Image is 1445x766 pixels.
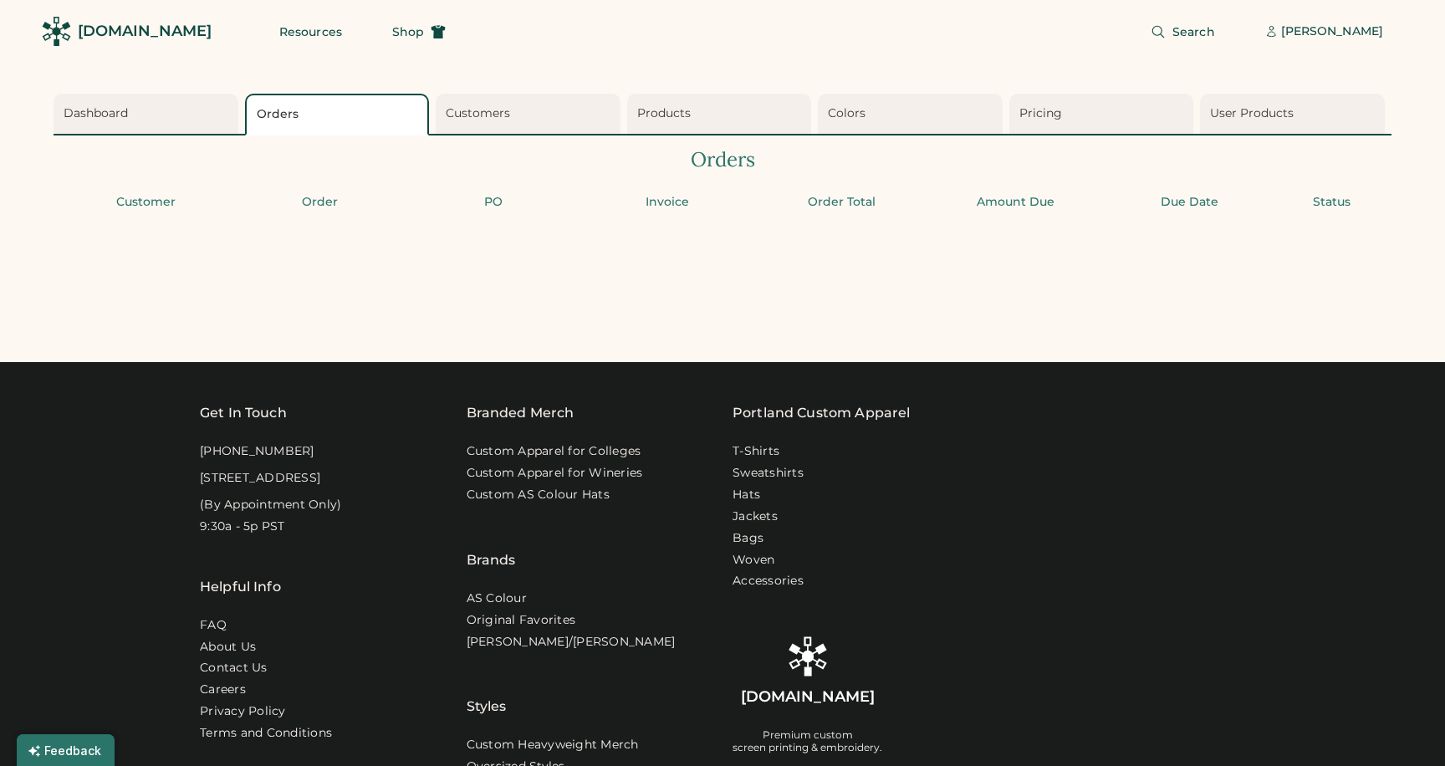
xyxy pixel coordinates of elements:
div: Terms and Conditions [200,725,332,742]
div: Order Total [759,194,923,211]
div: [DOMAIN_NAME] [78,21,212,42]
button: Shop [372,15,466,49]
div: Helpful Info [200,577,281,597]
a: Custom Heavyweight Merch [467,737,639,753]
div: Orders [257,106,423,123]
div: Orders [54,146,1391,174]
div: User Products [1210,105,1380,122]
a: Privacy Policy [200,703,286,720]
span: Search [1172,26,1215,38]
div: Brands [467,508,516,570]
div: PO [411,194,575,211]
div: Customers [446,105,615,122]
div: Order [237,194,401,211]
div: [PHONE_NUMBER] [200,443,314,460]
span: Shop [392,26,424,38]
a: [PERSON_NAME]/[PERSON_NAME] [467,634,676,651]
a: Custom AS Colour Hats [467,487,610,503]
button: Search [1131,15,1235,49]
div: Get In Touch [200,403,287,423]
a: Custom Apparel for Colleges [467,443,641,460]
a: Jackets [733,508,778,525]
img: Rendered Logo - Screens [788,636,828,677]
div: Products [637,105,807,122]
a: Accessories [733,573,804,590]
div: Status [1281,194,1381,211]
div: Due Date [1107,194,1271,211]
button: Resources [259,15,362,49]
a: Careers [200,682,246,698]
a: Sweatshirts [733,465,804,482]
div: 9:30a - 5p PST [200,518,285,535]
a: Original Favorites [467,612,576,629]
div: Branded Merch [467,403,574,423]
div: [PERSON_NAME] [1281,23,1383,40]
div: Invoice [585,194,749,211]
a: FAQ [200,617,227,634]
div: [STREET_ADDRESS] [200,470,320,487]
a: Hats [733,487,760,503]
img: Rendered Logo - Screens [42,17,71,46]
a: Custom Apparel for Wineries [467,465,643,482]
div: [DOMAIN_NAME] [741,687,875,707]
div: (By Appointment Only) [200,497,341,513]
div: Premium custom screen printing & embroidery. [733,728,882,755]
div: Customer [64,194,227,211]
a: AS Colour [467,590,527,607]
div: Styles [467,655,507,717]
a: Portland Custom Apparel [733,403,910,423]
a: About Us [200,639,256,656]
div: Colors [828,105,998,122]
div: Pricing [1019,105,1189,122]
div: Dashboard [64,105,233,122]
a: Woven [733,552,774,569]
a: Contact Us [200,660,268,677]
a: Bags [733,530,763,547]
a: T-Shirts [733,443,779,460]
div: Amount Due [933,194,1097,211]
